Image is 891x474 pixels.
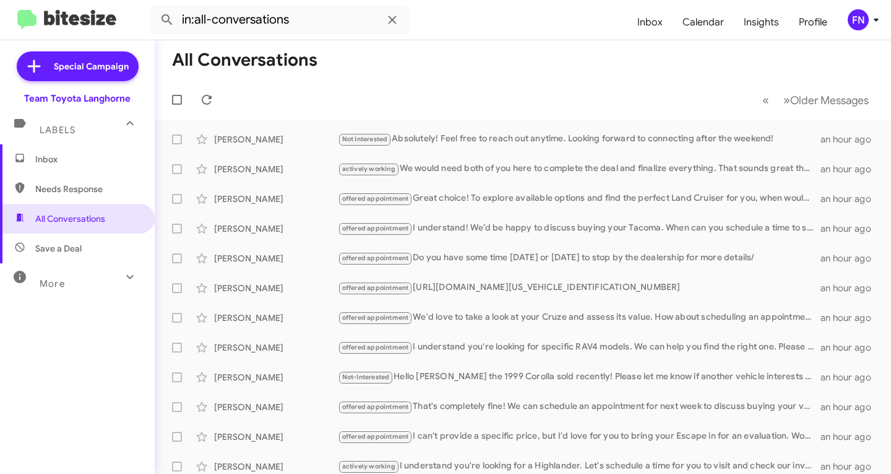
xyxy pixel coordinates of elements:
span: offered appointment [342,224,409,232]
input: Search [150,5,410,35]
span: offered appointment [342,254,409,262]
a: Insights [734,4,789,40]
div: [PERSON_NAME] [214,133,338,146]
div: [PERSON_NAME] [214,371,338,384]
div: That's completely fine! We can schedule an appointment for next week to discuss buying your vehic... [338,400,820,414]
div: Hello [PERSON_NAME] the 1999 Corolla sold recently! Please let me know if another vehicle interes... [338,370,820,384]
div: [PERSON_NAME] [214,252,338,265]
div: Do you have some time [DATE] or [DATE] to stop by the dealership for more details/ [338,251,820,265]
div: an hour ago [820,431,881,443]
span: » [783,92,790,108]
span: actively working [342,462,395,470]
div: [PERSON_NAME] [214,431,338,443]
div: [PERSON_NAME] [214,282,338,294]
a: Profile [789,4,837,40]
span: Needs Response [35,183,140,195]
div: [PERSON_NAME] [214,312,338,324]
span: offered appointment [342,284,409,292]
div: [PERSON_NAME] [214,460,338,473]
div: [PERSON_NAME] [214,341,338,354]
span: Labels [40,125,75,136]
span: Not-Interested [342,373,390,381]
span: More [40,278,65,289]
div: FN [848,9,869,30]
span: Inbox [35,153,140,165]
div: [PERSON_NAME] [214,222,338,235]
div: Team Toyota Langhorne [24,92,131,105]
div: an hour ago [820,312,881,324]
div: I understand you're looking for a Highlander. Let's schedule a time for you to visit and check ou... [338,459,820,473]
span: offered appointment [342,195,409,203]
button: Next [776,87,876,113]
div: We would need both of you here to complete the deal and finalize everything. That sounds great th... [338,162,820,176]
div: [PERSON_NAME] [214,163,338,175]
a: Calendar [673,4,734,40]
span: offered appointment [342,314,409,322]
span: Save a Deal [35,242,82,255]
div: an hour ago [820,163,881,175]
span: offered appointment [342,403,409,411]
div: an hour ago [820,133,881,146]
a: Inbox [627,4,673,40]
span: Older Messages [790,94,869,107]
div: an hour ago [820,193,881,205]
div: an hour ago [820,401,881,413]
span: offered appointment [342,432,409,441]
div: an hour ago [820,341,881,354]
div: [URL][DOMAIN_NAME][US_VEHICLE_IDENTIFICATION_NUMBER] [338,281,820,295]
span: All Conversations [35,213,105,225]
span: actively working [342,165,395,173]
h1: All Conversations [172,50,317,70]
div: an hour ago [820,222,881,235]
div: Absolutely! Feel free to reach out anytime. Looking forward to connecting after the weekend! [338,132,820,146]
div: an hour ago [820,371,881,384]
a: Special Campaign [17,51,139,81]
div: I understand you're looking for specific RAV4 models. We can help you find the right one. Please ... [338,340,820,354]
div: I can't provide a specific price, but I'd love for you to bring your Escape in for an evaluation.... [338,429,820,444]
button: Previous [755,87,777,113]
div: [PERSON_NAME] [214,193,338,205]
nav: Page navigation example [755,87,876,113]
button: FN [837,9,877,30]
div: an hour ago [820,460,881,473]
div: Great choice! To explore available options and find the perfect Land Cruiser for you, when would ... [338,191,820,206]
span: Not Interested [342,135,388,143]
div: I understand! We’d be happy to discuss buying your Tacoma. When can you schedule a time to stop b... [338,221,820,235]
div: [PERSON_NAME] [214,401,338,413]
span: « [762,92,769,108]
span: Special Campaign [54,60,129,72]
div: We'd love to take a look at your Cruze and assess its value. How about scheduling an appointment ... [338,310,820,325]
span: offered appointment [342,343,409,351]
div: an hour ago [820,282,881,294]
div: an hour ago [820,252,881,265]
